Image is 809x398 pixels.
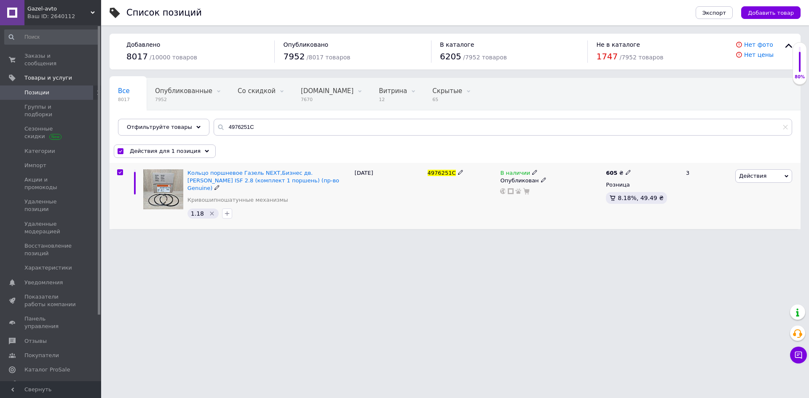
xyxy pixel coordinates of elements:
[24,279,63,286] span: Уведомления
[126,41,160,48] span: Добавлено
[24,176,78,191] span: Акции и промокоды
[379,87,407,95] span: Витрина
[126,51,148,61] span: 8017
[596,51,618,61] span: 1747
[191,210,204,217] span: 1.18
[379,96,407,103] span: 12
[118,87,130,95] span: Все
[463,54,507,61] span: / 7952 товаров
[24,52,78,67] span: Заказы и сообщения
[118,119,182,127] span: Без характеристик
[24,337,47,345] span: Отзывы
[155,96,212,103] span: 7952
[307,54,351,61] span: / 8017 товаров
[681,163,733,229] div: 3
[126,8,202,17] div: Список позиций
[24,366,70,374] span: Каталог ProSale
[696,6,733,19] button: Экспорт
[432,87,462,95] span: Скрытые
[143,169,183,209] img: Кольцо поршневое Газель NEXT,Бизнес дв.Cummins ISF 2.8 (комплект 1 поршень) (пр-во Genuine)
[24,264,72,272] span: Характеристики
[214,119,792,136] input: Поиск по названию позиции, артикулу и поисковым запросам
[301,96,354,103] span: 7670
[127,124,192,130] span: Отфильтруйте товары
[500,177,602,184] div: Опубликован
[702,10,726,16] span: Экспорт
[744,41,773,48] a: Нет фото
[619,54,663,61] span: / 7952 товаров
[283,51,305,61] span: 7952
[27,13,101,20] div: Ваш ID: 2640112
[24,103,78,118] span: Группы и подборки
[118,96,130,103] span: 8017
[24,242,78,257] span: Восстановление позиций
[24,293,78,308] span: Показатели работы компании
[301,87,354,95] span: [DOMAIN_NAME]
[606,181,679,189] div: Розница
[24,89,49,96] span: Позиции
[150,54,197,61] span: / 10000 товаров
[606,170,617,176] b: 605
[790,347,807,363] button: Чат с покупателем
[618,195,664,201] span: 8.18%, 49.49 ₴
[24,380,56,388] span: Аналитика
[24,125,78,140] span: Сезонные скидки
[748,10,794,16] span: Добавить товар
[428,170,456,176] span: 4976251С
[188,170,339,191] a: Кольцо поршневое Газель NEXT,Бизнес дв.[PERSON_NAME] ISF 2.8 (комплект 1 поршень) (пр-во Genuine)
[238,87,276,95] span: Со скидкой
[155,87,212,95] span: Опубликованные
[744,51,774,58] a: Нет цены
[24,315,78,330] span: Панель управления
[283,41,328,48] span: Опубликовано
[24,220,78,235] span: Удаленные модерацией
[24,198,78,213] span: Удаленные позиции
[24,352,59,359] span: Покупатели
[130,147,201,155] span: Действия для 1 позиция
[741,6,801,19] button: Добавить товар
[606,169,631,177] div: ₴
[209,210,215,217] svg: Удалить метку
[4,29,99,45] input: Поиск
[440,51,461,61] span: 6205
[353,163,426,229] div: [DATE]
[24,162,46,169] span: Импорт
[27,5,91,13] span: Gazel-avto
[188,196,288,204] a: Кривошипношатунные механизмы
[24,74,72,82] span: Товары и услуги
[793,74,806,80] div: 80%
[596,41,640,48] span: Не в каталоге
[739,173,766,179] span: Действия
[500,170,530,179] span: В наличии
[24,147,55,155] span: Категории
[440,41,474,48] span: В каталоге
[432,96,462,103] span: 65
